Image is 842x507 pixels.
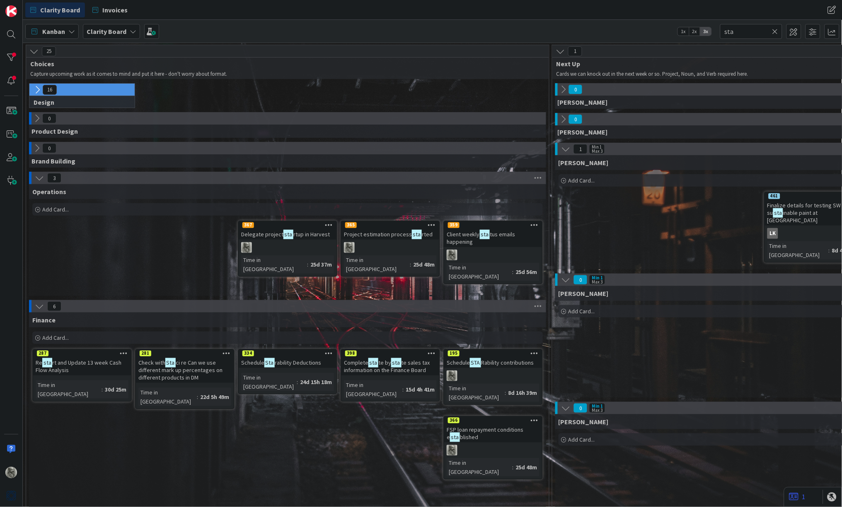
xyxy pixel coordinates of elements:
[444,417,542,424] div: 366
[33,350,131,375] div: 287Restart and Update 13 week Cash Flow Analysis
[404,385,437,394] div: 15d 4h 41m
[505,388,506,397] span: :
[345,222,357,228] div: 365
[25,2,85,17] a: Clarity Board
[341,221,439,229] div: 365
[241,255,307,274] div: Time in [GEOGRAPHIC_DATA]
[42,113,56,123] span: 0
[444,417,542,442] div: 366FSP loan repayment conditions established
[5,467,17,478] img: PA
[30,71,539,77] p: Capture upcoming work as it comes to mind and put it here - don't worry about format.
[789,492,806,502] a: 1
[444,250,542,260] div: PA
[239,350,336,368] div: 334ScheduleStarability Deductions
[32,187,66,196] span: Operations
[448,222,460,228] div: 359
[444,370,542,381] div: PA
[443,349,543,405] a: 195ScheduleSTARability contributionsPATime in [GEOGRAPHIC_DATA]:8d 16h 39m
[422,231,433,238] span: rted
[444,350,542,368] div: 195ScheduleSTARability contributions
[773,208,783,218] mark: sta
[198,392,231,401] div: 22d 5h 49m
[344,242,355,253] img: PA
[460,433,478,441] span: blished
[31,127,78,135] span: Product Design
[689,27,700,36] span: 2x
[481,359,534,366] span: Rability contributions
[769,193,780,199] div: 461
[36,359,42,366] span: Re
[238,349,337,394] a: 334ScheduleStarability DeductionsTime in [GEOGRAPHIC_DATA]:24d 15h 18m
[42,334,69,341] span: Add Card...
[165,358,176,368] mark: Sta
[308,260,334,269] div: 25d 37m
[42,206,69,213] span: Add Card...
[32,349,132,402] a: 287Restart and Update 13 week Cash Flow AnalysisTime in [GEOGRAPHIC_DATA]:30d 25m
[136,350,234,383] div: 281Check withStaci re Can we use different mark up percentages on different products in DM
[341,350,439,375] div: 398Completestate bystate sales tax information on the Finance Board
[344,231,412,238] span: Project estimation process
[450,433,460,442] mark: sta
[443,416,543,480] a: 366FSP loan repayment conditions establishedPATime in [GEOGRAPHIC_DATA]:25d 48m
[569,436,595,443] span: Add Card...
[410,260,411,269] span: :
[345,351,357,356] div: 398
[242,351,254,356] div: 334
[36,380,102,399] div: Time in [GEOGRAPHIC_DATA]
[239,221,336,229] div: 367
[140,351,151,356] div: 281
[275,359,321,366] span: rability Deductions
[241,373,297,391] div: Time in [GEOGRAPHIC_DATA]
[344,359,368,366] span: Complete
[569,114,583,124] span: 0
[470,358,481,368] mark: STA
[480,230,490,239] mark: sta
[103,385,128,394] div: 30d 25m
[767,202,841,216] span: Finalize details for testing SW su
[444,445,542,456] div: PA
[33,350,131,357] div: 287
[32,316,56,324] span: Finance
[767,228,778,239] div: LK
[448,418,460,423] div: 366
[569,308,595,315] span: Add Card...
[767,209,818,224] span: inable paint at [GEOGRAPHIC_DATA]
[678,27,689,36] span: 1x
[344,255,410,274] div: Time in [GEOGRAPHIC_DATA]
[592,404,603,408] div: Min 1
[447,384,505,402] div: Time in [GEOGRAPHIC_DATA]
[447,445,457,456] img: PA
[241,231,283,238] span: Delegate project
[31,157,75,165] span: Brand Building
[559,418,609,426] span: Philip
[447,458,513,476] div: Time in [GEOGRAPHIC_DATA]
[700,27,711,36] span: 3x
[298,377,334,387] div: 24d 15h 18m
[239,242,336,253] div: PA
[5,5,17,17] img: Visit kanbanzone.com
[135,349,235,409] a: 281Check withStaci re Can we use different mark up percentages on different products in DMTime in...
[87,2,133,17] a: Invoices
[443,221,543,284] a: 359Client weeklystatus emails happeningPATime in [GEOGRAPHIC_DATA]:25d 56m
[592,276,603,280] div: Min 1
[447,231,515,245] span: tus emails happening
[559,289,609,298] span: Hannah
[138,359,165,366] span: Check with
[239,221,336,240] div: 367Delegate projectstartup in Harvest
[241,359,264,366] span: Schedule
[506,388,540,397] div: 8d 16h 39m
[42,46,56,56] span: 25
[558,98,608,106] span: Gina
[42,26,65,36] span: Kanban
[102,385,103,394] span: :
[402,385,404,394] span: :
[447,231,480,238] span: Client weekly
[767,241,829,260] div: Time in [GEOGRAPHIC_DATA]
[341,242,439,253] div: PA
[569,84,583,94] span: 0
[197,392,198,401] span: :
[720,24,782,39] input: Quick Filter...
[448,351,460,356] div: 195
[283,230,293,239] mark: sta
[513,463,514,472] span: :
